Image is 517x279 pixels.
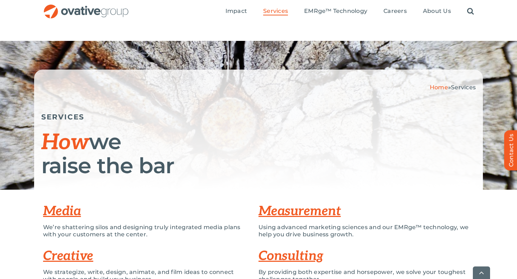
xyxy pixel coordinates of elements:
[43,4,129,10] a: OG_Full_horizontal_RGB
[383,8,407,15] a: Careers
[43,248,93,264] a: Creative
[258,224,474,238] p: Using advanced marketing sciences and our EMRge™ technology, we help you drive business growth.
[41,130,89,156] span: How
[258,203,341,219] a: Measurement
[304,8,367,15] a: EMRge™ Technology
[41,113,476,121] h5: SERVICES
[430,84,448,91] a: Home
[430,84,476,91] span: »
[43,203,81,219] a: Media
[423,8,451,15] a: About Us
[467,8,474,15] a: Search
[225,8,247,15] a: Impact
[451,84,476,91] span: Services
[263,8,288,15] a: Services
[258,248,323,264] a: Consulting
[43,224,248,238] p: We’re shattering silos and designing truly integrated media plans with your customers at the center.
[41,130,476,177] h1: we raise the bar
